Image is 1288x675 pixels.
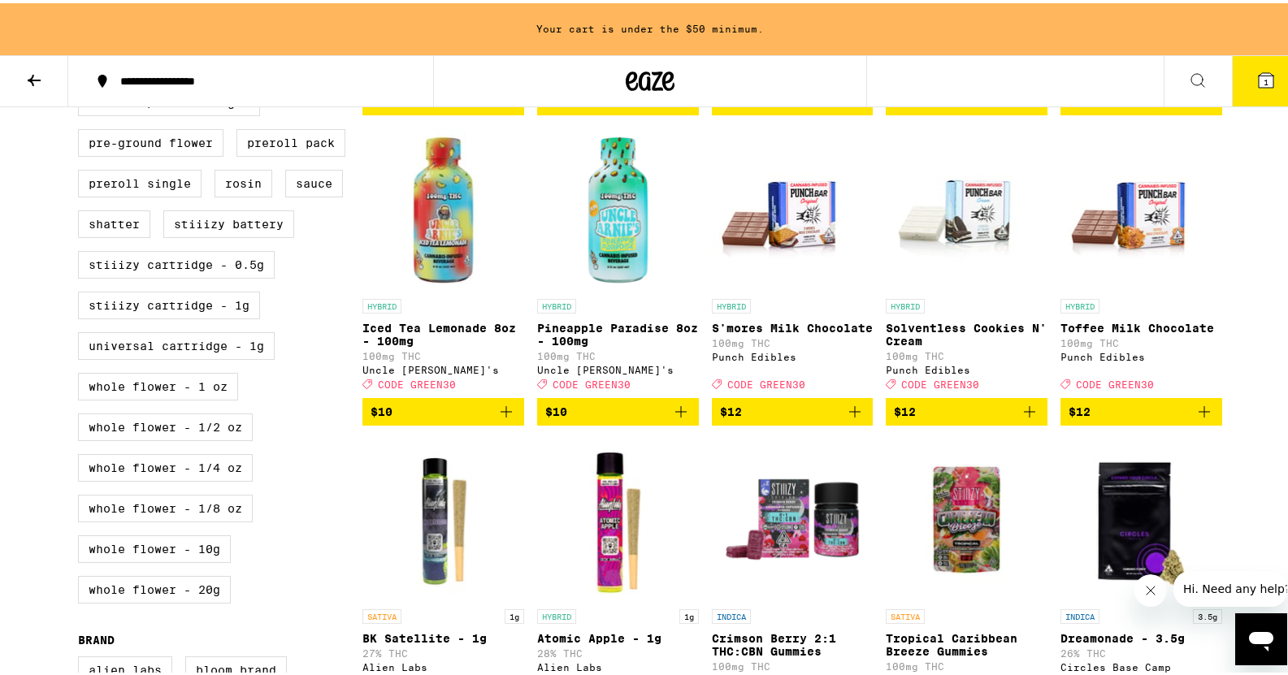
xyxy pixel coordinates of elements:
p: 100mg THC [1060,335,1222,345]
div: Alien Labs [537,659,699,669]
button: Add to bag [362,395,524,422]
div: Uncle [PERSON_NAME]'s [537,361,699,372]
label: STIIIZY Cartridge - 1g [78,288,260,316]
p: INDICA [1060,606,1099,621]
div: Uncle [PERSON_NAME]'s [362,361,524,372]
p: Atomic Apple - 1g [537,629,699,642]
img: Punch Edibles - Solventless Cookies N' Cream [886,125,1047,288]
label: Pre-ground Flower [78,126,223,154]
label: Whole Flower - 1/4 oz [78,451,253,478]
span: CODE GREEN30 [378,376,456,387]
p: Crimson Berry 2:1 THC:CBN Gummies [712,629,874,655]
label: STIIIZY Battery [163,207,294,235]
span: $10 [371,402,392,415]
p: 1g [679,606,699,621]
img: STIIIZY - Crimson Berry 2:1 THC:CBN Gummies [712,435,874,598]
label: Shatter [78,207,150,235]
p: INDICA [712,606,751,621]
p: HYBRID [537,606,576,621]
p: Toffee Milk Chocolate [1060,318,1222,331]
label: Whole Flower - 10g [78,532,231,560]
img: Alien Labs - BK Satellite - 1g [362,435,524,598]
label: Preroll Pack [236,126,345,154]
iframe: Button to launch messaging window [1235,610,1287,662]
span: CODE GREEN30 [553,376,631,387]
span: CODE GREEN30 [727,376,805,387]
label: Universal Cartridge - 1g [78,329,275,357]
label: Whole Flower - 1/8 oz [78,491,253,519]
p: Pineapple Paradise 8oz - 100mg [537,318,699,344]
p: Iced Tea Lemonade 8oz - 100mg [362,318,524,344]
img: Punch Edibles - S'mores Milk Chocolate [712,125,874,288]
p: SATIVA [886,606,925,621]
p: S'mores Milk Chocolate [712,318,874,331]
a: Open page for Toffee Milk Chocolate from Punch Edibles [1060,125,1222,395]
div: Alien Labs [362,659,524,669]
p: HYBRID [362,296,401,310]
iframe: Message from company [1173,568,1287,604]
span: $10 [545,402,567,415]
a: Open page for Iced Tea Lemonade 8oz - 100mg from Uncle Arnie's [362,125,524,395]
a: Open page for S'mores Milk Chocolate from Punch Edibles [712,125,874,395]
img: Alien Labs - Atomic Apple - 1g [537,435,699,598]
label: Rosin [215,167,272,194]
img: Uncle Arnie's - Iced Tea Lemonade 8oz - 100mg [362,125,524,288]
img: Uncle Arnie's - Pineapple Paradise 8oz - 100mg [537,125,699,288]
label: STIIIZY Cartridge - 0.5g [78,248,275,275]
span: $12 [894,402,916,415]
legend: Brand [78,630,115,643]
p: 3.5g [1193,606,1222,621]
iframe: Close message [1134,571,1167,604]
label: Sauce [285,167,343,194]
p: HYBRID [1060,296,1099,310]
p: Tropical Caribbean Breeze Gummies [886,629,1047,655]
div: Punch Edibles [1060,348,1222,359]
span: Hi. Need any help? [10,11,117,24]
span: CODE GREEN30 [1076,376,1154,387]
div: Punch Edibles [886,361,1047,372]
span: 1 [1264,74,1268,84]
label: Whole Flower - 20g [78,573,231,600]
span: $12 [720,402,742,415]
button: Add to bag [886,395,1047,422]
p: 100mg THC [362,348,524,358]
span: $12 [1069,402,1091,415]
img: STIIIZY - Tropical Caribbean Breeze Gummies [886,435,1047,598]
button: Add to bag [1060,395,1222,422]
label: Whole Flower - 1/2 oz [78,410,253,438]
p: HYBRID [712,296,751,310]
p: 100mg THC [886,348,1047,358]
p: 1g [505,606,524,621]
p: Solventless Cookies N' Cream [886,318,1047,344]
p: 26% THC [1060,645,1222,656]
p: Dreamonade - 3.5g [1060,629,1222,642]
img: Punch Edibles - Toffee Milk Chocolate [1060,125,1222,288]
div: Punch Edibles [712,348,874,359]
p: 100mg THC [537,348,699,358]
label: Whole Flower - 1 oz [78,370,238,397]
img: Circles Base Camp - Dreamonade - 3.5g [1060,435,1222,598]
button: Add to bag [712,395,874,422]
div: Circles Base Camp [1060,659,1222,669]
p: BK Satellite - 1g [362,629,524,642]
a: Open page for Pineapple Paradise 8oz - 100mg from Uncle Arnie's [537,125,699,395]
p: 27% THC [362,645,524,656]
p: SATIVA [362,606,401,621]
label: Preroll Single [78,167,202,194]
p: HYBRID [886,296,925,310]
p: 100mg THC [712,658,874,669]
span: CODE GREEN30 [901,376,979,387]
p: HYBRID [537,296,576,310]
p: 100mg THC [886,658,1047,669]
p: 28% THC [537,645,699,656]
button: Add to bag [537,395,699,422]
a: Open page for Solventless Cookies N' Cream from Punch Edibles [886,125,1047,395]
p: 100mg THC [712,335,874,345]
